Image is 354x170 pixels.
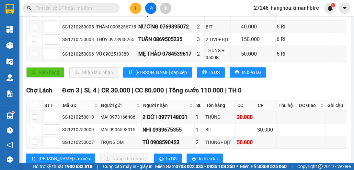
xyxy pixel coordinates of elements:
[7,142,13,148] span: notification
[101,87,130,94] span: CR 30.000
[98,87,100,94] span: |
[204,100,236,111] th: Tên hàng
[241,50,260,58] div: 50.000
[209,69,220,76] span: In DS
[62,113,98,121] div: SG1210250010
[160,3,171,14] button: aim
[196,113,203,121] div: 1
[159,156,164,162] span: printer
[123,67,192,78] button: sort-ascending[PERSON_NAME] sắp xếp
[6,26,13,33] img: dashboard-icon
[299,102,319,109] span: ĐC Giao
[256,100,277,111] th: CR
[69,67,118,78] button: downloadNhập kho nhận
[192,156,196,162] span: printer
[138,35,195,43] div: TUẤN 0869505235
[6,58,13,65] img: warehouse-icon
[242,69,261,76] span: In biên lai
[277,35,331,43] div: 6 RI
[96,36,136,43] div: THÚY 0978948265
[332,3,334,7] span: 1
[61,21,95,33] td: SG1210250005
[206,36,229,43] div: 2 TIVI + BỊT
[259,164,287,169] strong: 0369 525 060
[61,33,95,46] td: SG1210250003
[195,100,204,111] th: SL
[7,156,13,163] span: message
[62,36,94,43] div: SG1210250003
[199,155,218,162] span: In biên lai
[241,23,260,31] div: 40.000
[176,164,235,169] strong: 0708 023 035 - 0935 103 250
[100,126,140,133] div: MAI 0906593015
[342,5,348,11] span: caret-down
[128,70,133,75] span: sort-ascending
[96,23,136,30] div: THẮM 0905256715
[81,87,83,94] span: |
[187,154,223,164] button: printerIn biên lai
[148,6,153,10] span: file-add
[318,164,323,169] span: copyright
[97,163,98,170] span: |
[143,102,188,109] span: Người nhận
[7,127,13,133] span: question-circle
[138,50,195,58] div: MẸ THẢO 0784539617
[205,113,234,121] div: THÙNG
[36,5,112,12] input: Tìm tên, số ĐT hoặc mã đơn
[26,67,64,78] button: uploadGiao hàng
[26,154,95,164] button: sort-ascending[PERSON_NAME] sắp xếp
[26,87,52,94] span: Chợ Lách
[135,69,187,76] span: [PERSON_NAME] sắp xếp
[237,113,255,121] div: 30.000
[101,102,135,109] span: Người gửi
[100,113,140,121] div: MAI 0973166406
[61,46,95,62] td: SG1210250006
[325,100,347,111] th: Ghi chú
[100,154,149,164] button: downloadNhập kho nhận
[196,138,203,146] div: 2
[197,23,203,31] div: 2
[6,4,14,14] img: logo-vxr
[61,123,99,136] td: SG1210250009
[135,87,164,94] span: CC 80.000
[202,70,207,75] span: printer
[331,3,335,7] sup: 1
[163,6,168,10] span: aim
[6,42,13,49] img: warehouse-icon
[6,74,13,81] img: warehouse-icon
[84,87,97,94] span: SL 4
[339,3,350,14] button: caret-down
[166,155,177,162] span: In DS
[103,163,154,170] span: Cung cấp máy in - giấy in:
[241,35,260,43] div: 150.000
[230,67,266,78] button: printerIn biên lai
[277,100,297,111] th: Thu hộ
[225,87,227,94] span: |
[197,50,203,58] div: 2
[155,163,235,170] span: Miền Nam
[62,87,79,94] span: Đơn 3
[236,165,238,168] span: ⚪️
[62,139,98,146] div: SG1210250007
[63,102,93,109] span: Mã GD
[205,139,234,146] div: THÙNG+ BỊT
[196,126,203,134] div: 1
[249,4,324,12] span: 27246_hanghoa.kimanhbtre
[197,67,225,78] button: printerIn DS
[143,126,193,134] div: NHI 0939675355
[257,126,275,134] div: 30.000
[61,111,99,123] td: SG1210250010
[166,87,167,94] span: |
[154,154,182,164] button: printerIn DS
[197,35,203,43] div: 3
[205,126,234,133] div: BỊT
[132,87,133,94] span: |
[62,23,94,30] div: SG1210250005
[12,112,14,113] sup: 1
[327,5,333,11] img: icon-new-feature
[62,126,98,133] div: SG1210250009
[235,70,239,75] span: printer
[6,90,13,97] img: solution-icon
[138,23,195,31] div: NƯƠNG 0769395072
[143,113,193,121] div: 2 ĐỚI 0977148031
